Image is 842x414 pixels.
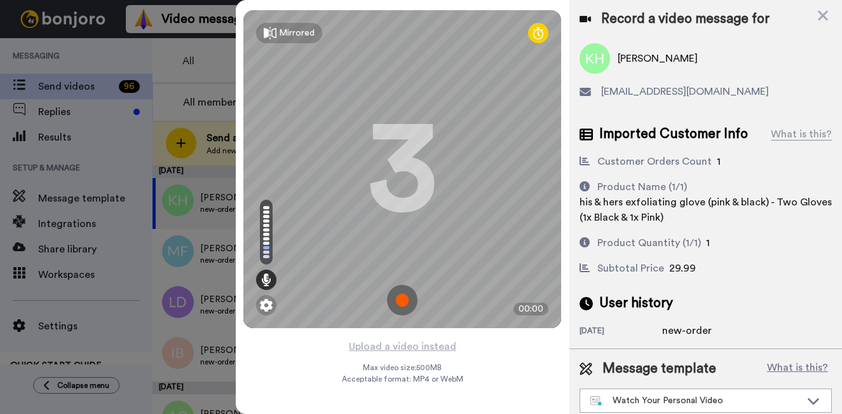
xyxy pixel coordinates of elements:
div: 3 [367,121,437,217]
img: ic_record_start.svg [387,285,418,315]
img: nextgen-template.svg [590,396,602,406]
div: new-order [662,323,726,338]
span: User history [599,294,673,313]
div: Subtotal Price [597,261,664,276]
span: his & hers exfoliating glove (pink & black) - Two Gloves (1x Black & 1x Pink) [580,197,832,223]
span: Acceptable format: MP4 or WebM [342,374,463,384]
div: [DATE] [580,326,662,338]
span: [EMAIL_ADDRESS][DOMAIN_NAME] [601,84,769,99]
div: What is this? [771,127,832,142]
div: 00:00 [513,303,548,315]
button: Upload a video instead [345,338,460,355]
img: ic_gear.svg [260,299,273,312]
span: Message template [602,359,716,378]
span: 1 [706,238,710,248]
div: Product Quantity (1/1) [597,235,701,251]
span: Max video size: 500 MB [363,362,442,373]
div: Product Name (1/1) [597,179,687,195]
button: What is this? [763,359,832,378]
span: Imported Customer Info [599,125,748,144]
div: Customer Orders Count [597,154,712,169]
div: Watch Your Personal Video [590,394,801,407]
span: 29.99 [669,263,696,273]
span: 1 [717,156,721,167]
